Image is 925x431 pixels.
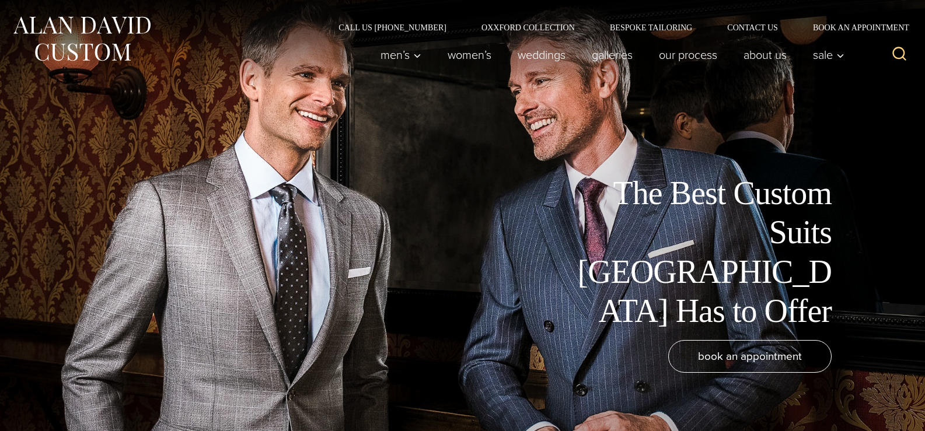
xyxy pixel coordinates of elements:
[646,43,731,66] a: Our Process
[710,23,795,31] a: Contact Us
[464,23,592,31] a: Oxxford Collection
[668,340,832,373] a: book an appointment
[435,43,505,66] a: Women’s
[321,23,464,31] a: Call Us [PHONE_NUMBER]
[381,49,421,61] span: Men’s
[698,348,802,365] span: book an appointment
[579,43,646,66] a: Galleries
[368,43,851,66] nav: Primary Navigation
[569,174,832,331] h1: The Best Custom Suits [GEOGRAPHIC_DATA] Has to Offer
[592,23,710,31] a: Bespoke Tailoring
[321,23,913,31] nav: Secondary Navigation
[795,23,913,31] a: Book an Appointment
[885,41,913,69] button: View Search Form
[813,49,844,61] span: Sale
[731,43,800,66] a: About Us
[505,43,579,66] a: weddings
[12,13,152,65] img: Alan David Custom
